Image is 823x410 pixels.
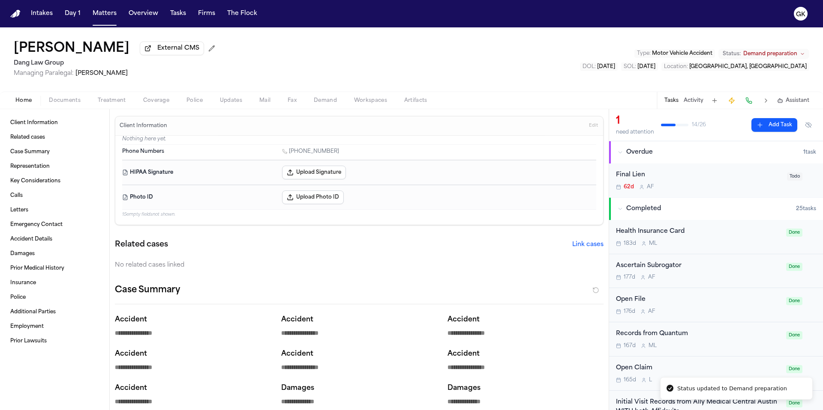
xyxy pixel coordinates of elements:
span: 14 / 26 [692,122,706,128]
a: Calls [7,189,102,202]
span: 176d [624,308,635,315]
a: Accident Details [7,232,102,246]
span: Phone Numbers [122,148,164,155]
div: Status updated to Demand preparation [677,384,787,393]
span: Completed [626,205,661,213]
span: A F [648,308,655,315]
span: Updates [220,97,242,104]
a: Matters [89,6,120,21]
span: Managing Paralegal: [14,70,74,77]
p: Accident [115,349,271,359]
span: 165d [624,377,636,383]
button: Firms [195,6,219,21]
a: Key Considerations [7,174,102,188]
span: L [649,377,652,383]
span: Artifacts [404,97,427,104]
a: Prior Lawsuits [7,334,102,348]
span: Treatment [98,97,126,104]
a: Representation [7,160,102,173]
button: Edit DOL: 2025-02-15 [580,62,618,71]
a: Related cases [7,131,102,144]
span: Fax [288,97,297,104]
span: Done [786,365,802,373]
a: Call 1 (281) 857-3755 [282,148,339,155]
button: Add Task [751,118,797,132]
button: Make a Call [743,95,755,107]
span: Done [786,399,802,407]
div: Health Insurance Card [616,227,781,237]
img: Finch Logo [10,10,21,18]
button: Completed25tasks [609,198,823,220]
dt: HIPAA Signature [122,166,277,179]
span: [DATE] [597,64,615,69]
div: Open task: Final Lien [609,163,823,197]
a: Client Information [7,116,102,130]
span: A F [647,184,654,190]
h1: [PERSON_NAME] [14,41,129,56]
div: 1 [616,114,654,128]
span: Workspaces [354,97,387,104]
div: Open task: Records from Quantum [609,322,823,357]
button: Intakes [27,6,56,21]
span: M L [649,342,657,349]
span: [GEOGRAPHIC_DATA], [GEOGRAPHIC_DATA] [689,64,807,69]
button: Tasks [664,97,679,104]
span: Demand preparation [743,51,797,57]
span: Location : [664,64,688,69]
button: Change status from Demand preparation [718,49,809,59]
button: Overdue1task [609,141,823,163]
button: Edit Type: Motor Vehicle Accident [634,49,715,58]
p: Accident [281,315,437,325]
span: A F [648,274,655,281]
button: Upload Signature [282,166,346,179]
button: The Flock [224,6,261,21]
a: Tasks [167,6,189,21]
a: Damages [7,247,102,261]
div: Records from Quantum [616,329,781,339]
div: Open File [616,295,781,305]
a: Prior Medical History [7,261,102,275]
button: Edit Location: Austin, TX [661,62,809,71]
span: Mail [259,97,270,104]
div: Open task: Ascertain Subrogator [609,254,823,288]
div: Ascertain Subrogator [616,261,781,271]
span: Coverage [143,97,169,104]
a: Insurance [7,276,102,290]
h3: Client Information [118,122,169,129]
p: Nothing here yet. [122,136,596,144]
div: Final Lien [616,170,782,180]
a: Overview [125,6,162,21]
span: Motor Vehicle Accident [652,51,712,56]
span: Done [786,297,802,305]
span: 25 task s [796,205,816,212]
span: Status: [723,51,741,57]
span: Done [786,331,802,339]
p: Accident [115,315,271,325]
span: Home [15,97,32,104]
p: Accident [281,349,437,359]
div: Open task: Open File [609,288,823,322]
span: Overdue [626,148,653,157]
span: [DATE] [637,64,655,69]
span: 62d [624,184,634,190]
span: Done [786,229,802,237]
span: [PERSON_NAME] [75,70,128,77]
span: Police [186,97,203,104]
a: Employment [7,320,102,333]
button: Activity [684,97,703,104]
span: External CMS [157,44,199,53]
span: 1 task [803,149,816,156]
h2: Case Summary [115,283,180,297]
button: External CMS [140,42,204,55]
button: Create Immediate Task [726,95,738,107]
span: Documents [49,97,81,104]
button: Edit matter name [14,41,129,56]
span: 183d [624,240,636,247]
button: Day 1 [61,6,84,21]
a: Letters [7,203,102,217]
a: Emergency Contact [7,218,102,232]
span: Todo [787,172,802,181]
div: Open task: Health Insurance Card [609,220,823,254]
